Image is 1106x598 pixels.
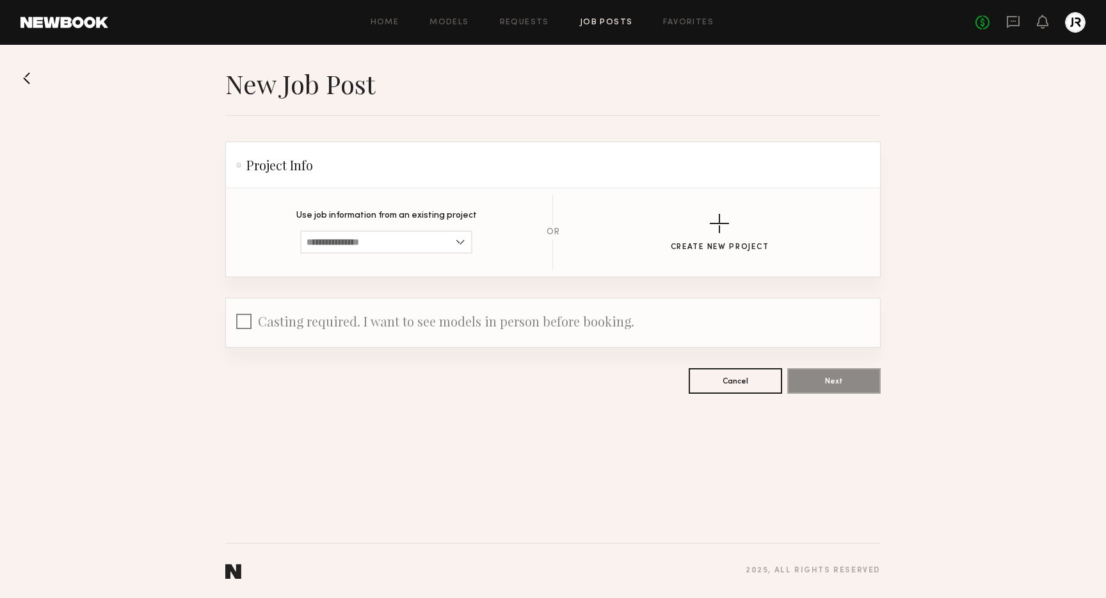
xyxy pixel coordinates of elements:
[689,368,782,394] button: Cancel
[671,243,769,252] div: Create New Project
[236,158,313,173] h2: Project Info
[547,228,559,237] div: OR
[296,211,477,220] p: Use job information from an existing project
[746,567,881,575] div: 2025 , all rights reserved
[371,19,399,27] a: Home
[671,214,769,252] button: Create New Project
[225,68,375,100] h1: New Job Post
[500,19,549,27] a: Requests
[258,312,634,330] span: Casting required. I want to see models in person before booking.
[787,368,881,394] button: Next
[580,19,633,27] a: Job Posts
[429,19,469,27] a: Models
[663,19,714,27] a: Favorites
